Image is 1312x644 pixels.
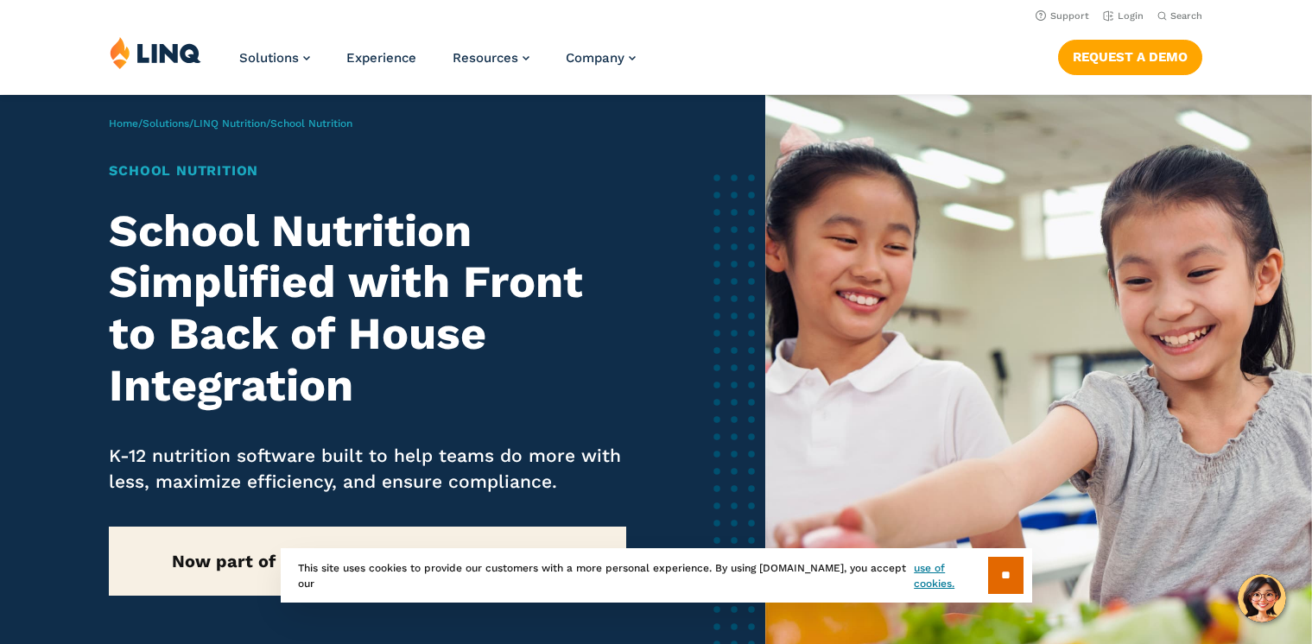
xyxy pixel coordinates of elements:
[109,205,626,412] h2: School Nutrition Simplified with Front to Back of House Integration
[281,548,1032,603] div: This site uses cookies to provide our customers with a more personal experience. By using [DOMAIN...
[1238,574,1286,622] button: Hello, have a question? Let’s chat.
[143,117,189,129] a: Solutions
[1170,10,1202,22] span: Search
[239,50,310,66] a: Solutions
[110,36,201,69] img: LINQ | K‑12 Software
[346,50,416,66] a: Experience
[566,50,624,66] span: Company
[1103,10,1144,22] a: Login
[109,161,626,181] h1: School Nutrition
[193,117,266,129] a: LINQ Nutrition
[239,36,636,93] nav: Primary Navigation
[172,551,564,571] strong: Now part of our new
[914,560,987,591] a: use of cookies.
[453,50,529,66] a: Resources
[566,50,636,66] a: Company
[270,117,352,129] span: School Nutrition
[109,443,626,495] p: K-12 nutrition software built to help teams do more with less, maximize efficiency, and ensure co...
[1036,10,1089,22] a: Support
[1058,40,1202,74] a: Request a Demo
[239,50,299,66] span: Solutions
[109,117,352,129] span: / / /
[453,50,518,66] span: Resources
[1157,9,1202,22] button: Open Search Bar
[109,117,138,129] a: Home
[1058,36,1202,74] nav: Button Navigation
